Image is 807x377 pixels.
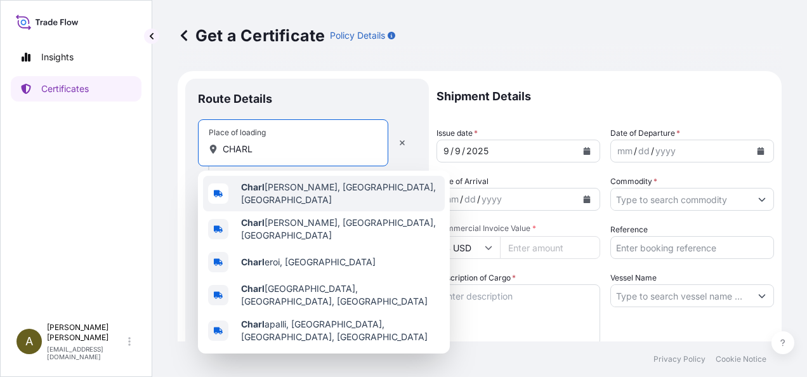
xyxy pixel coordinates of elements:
span: A [25,335,33,348]
p: Privacy Policy [653,354,705,364]
input: Type to search vessel name or IMO [611,284,751,307]
button: Calendar [751,141,771,161]
div: Place of loading [209,128,266,138]
div: / [634,143,637,159]
input: Type to search commodity [611,188,751,211]
p: [EMAIL_ADDRESS][DOMAIN_NAME] [47,345,126,360]
div: day, [454,143,462,159]
p: Insights [41,51,74,63]
div: day, [463,192,477,207]
div: / [462,143,465,159]
label: Commodity [610,175,657,188]
button: Calendar [577,141,597,161]
p: Certificates [41,83,89,95]
span: [PERSON_NAME], [GEOGRAPHIC_DATA], [GEOGRAPHIC_DATA] [241,216,440,242]
span: Commercial Invoice Value [436,223,600,234]
span: eroi, [GEOGRAPHIC_DATA] [241,256,376,268]
div: year, [465,143,490,159]
span: Issue date [436,127,478,140]
div: Show suggestions [198,171,450,354]
div: year, [654,143,677,159]
p: Cookie Notice [716,354,766,364]
b: Charl [241,319,265,329]
div: day, [637,143,651,159]
button: Calendar [577,189,597,209]
p: [PERSON_NAME] [PERSON_NAME] [47,322,126,343]
div: month, [616,143,634,159]
div: month, [442,192,460,207]
label: Vessel Name [610,272,657,284]
span: Date of Departure [610,127,680,140]
div: / [450,143,454,159]
div: / [477,192,480,207]
span: Date of Arrival [436,175,489,188]
div: / [651,143,654,159]
p: Shipment Details [436,79,774,114]
b: Charl [241,256,265,267]
input: Place of loading [223,143,372,155]
span: apalli, [GEOGRAPHIC_DATA], [GEOGRAPHIC_DATA], [GEOGRAPHIC_DATA] [241,318,440,343]
button: Show suggestions [751,188,773,211]
div: month, [442,143,450,159]
p: Get a Certificate [178,25,325,46]
p: Policy Details [330,29,385,42]
b: Charl [241,217,265,228]
b: Charl [241,283,265,294]
p: Route Details [198,91,272,107]
span: [GEOGRAPHIC_DATA], [GEOGRAPHIC_DATA], [GEOGRAPHIC_DATA] [241,282,440,308]
input: Enter booking reference [610,236,774,259]
div: year, [480,192,503,207]
div: / [460,192,463,207]
button: Show suggestions [751,284,773,307]
label: Description of Cargo [436,272,516,284]
label: Reference [610,223,648,236]
b: Charl [241,182,265,192]
span: [PERSON_NAME], [GEOGRAPHIC_DATA], [GEOGRAPHIC_DATA] [241,181,440,206]
input: Enter amount [500,236,600,259]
